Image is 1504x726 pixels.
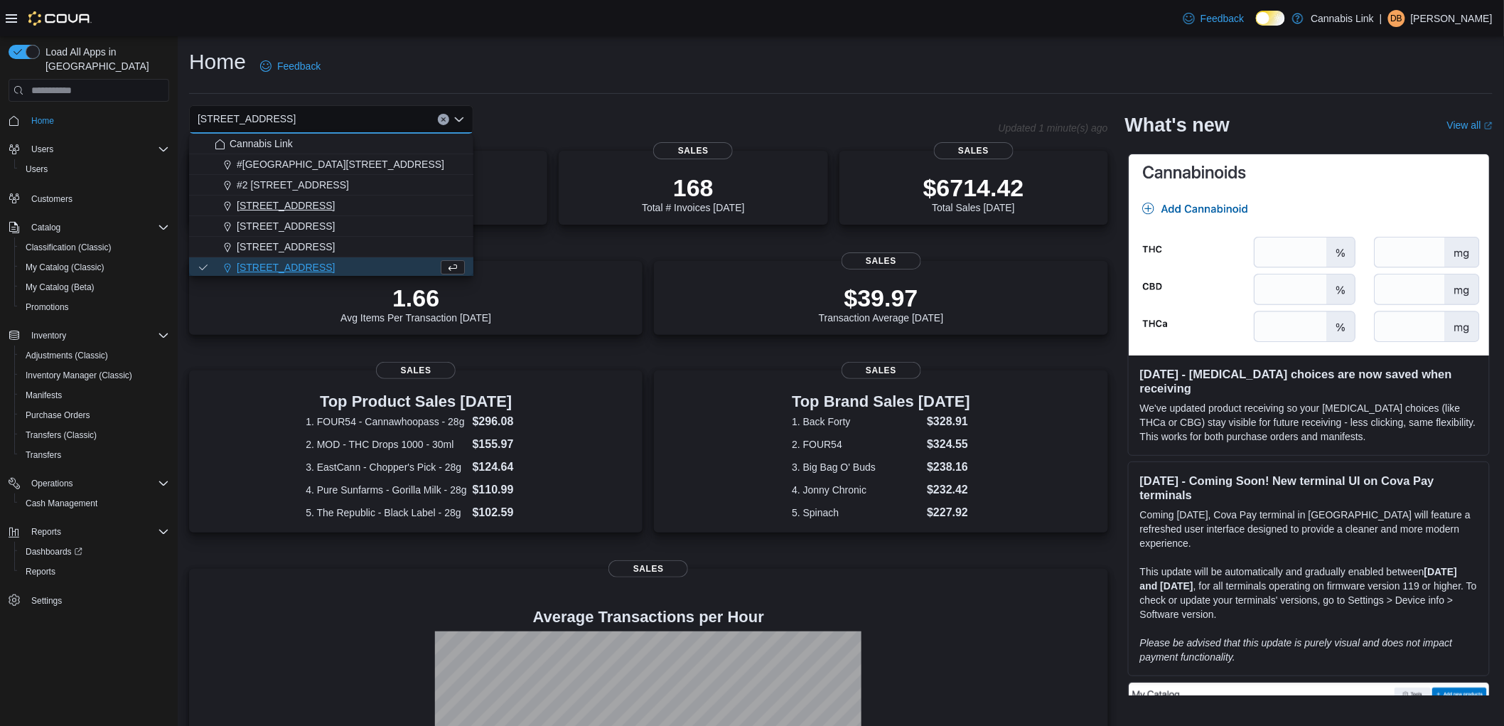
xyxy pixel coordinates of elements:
span: Purchase Orders [26,410,90,421]
button: Cannabis Link [189,134,473,154]
dd: $324.55 [927,436,970,453]
button: Catalog [3,218,175,237]
a: Transfers (Classic) [20,427,102,444]
span: Transfers [20,447,169,464]
button: Customers [3,188,175,208]
a: Dashboards [14,542,175,562]
span: Inventory [26,327,169,344]
a: Users [20,161,53,178]
span: Transfers (Classic) [20,427,169,444]
button: My Catalog (Beta) [14,277,175,297]
span: Manifests [26,390,62,401]
a: Classification (Classic) [20,239,117,256]
dd: $124.64 [473,459,526,476]
div: Total Sales [DATE] [923,174,1024,213]
span: Classification (Classic) [20,239,169,256]
span: Transfers (Classic) [26,429,97,441]
a: Promotions [20,299,75,316]
div: Transaction Average [DATE] [819,284,944,324]
span: Promotions [26,301,69,313]
nav: Complex example [9,105,169,648]
button: Inventory [3,326,175,346]
button: Users [3,139,175,159]
a: Feedback [254,52,326,80]
a: Adjustments (Classic) [20,347,114,364]
a: Reports [20,563,61,580]
a: Feedback [1178,4,1250,33]
span: Operations [31,478,73,489]
button: Reports [14,562,175,582]
span: Users [20,161,169,178]
h3: [DATE] - [MEDICAL_DATA] choices are now saved when receiving [1140,367,1478,395]
a: My Catalog (Beta) [20,279,100,296]
span: #[GEOGRAPHIC_DATA][STREET_ADDRESS] [237,157,444,171]
button: Adjustments (Classic) [14,346,175,365]
a: Manifests [20,387,68,404]
button: Catalog [26,219,66,236]
span: My Catalog (Beta) [26,282,95,293]
dd: $296.08 [473,413,526,430]
dt: 2. MOD - THC Drops 1000 - 30ml [306,437,466,452]
button: Transfers (Classic) [14,425,175,445]
button: Manifests [14,385,175,405]
button: Users [26,141,59,158]
span: Home [31,115,54,127]
h3: Top Product Sales [DATE] [306,393,526,410]
a: Inventory Manager (Classic) [20,367,138,384]
span: Settings [31,595,62,607]
button: #[GEOGRAPHIC_DATA][STREET_ADDRESS] [189,154,473,175]
span: #2 [STREET_ADDRESS] [237,178,349,192]
span: [STREET_ADDRESS] [237,219,335,233]
p: | [1380,10,1382,27]
span: Feedback [277,59,321,73]
em: Please be advised that this update is purely visual and does not impact payment functionality. [1140,637,1453,663]
span: Settings [26,592,169,609]
button: [STREET_ADDRESS] [189,196,473,216]
span: My Catalog (Beta) [20,279,169,296]
span: Sales [934,142,1014,159]
span: Load All Apps in [GEOGRAPHIC_DATA] [40,45,169,73]
p: This update will be automatically and gradually enabled between , for all terminals operating on ... [1140,565,1478,621]
dt: 2. FOUR54 [792,437,921,452]
span: My Catalog (Classic) [26,262,104,273]
span: Sales [608,560,688,577]
h2: What's new [1125,114,1230,137]
button: Cash Management [14,493,175,513]
div: Choose from the following options [189,134,473,278]
a: Purchase Orders [20,407,96,424]
button: [STREET_ADDRESS] [189,257,473,278]
span: Cash Management [26,498,97,509]
button: Classification (Classic) [14,237,175,257]
button: Close list of options [453,114,465,125]
span: Users [31,144,53,155]
button: Operations [3,474,175,493]
button: Settings [3,590,175,611]
dd: $110.99 [473,481,526,498]
span: Sales [376,362,456,379]
span: Reports [26,523,169,540]
button: Reports [3,522,175,542]
span: DB [1391,10,1403,27]
h4: Average Transactions per Hour [200,609,1097,626]
dd: $238.16 [927,459,970,476]
button: Users [14,159,175,179]
h3: [DATE] - Coming Soon! New terminal UI on Cova Pay terminals [1140,474,1478,502]
button: Home [3,110,175,131]
span: Adjustments (Classic) [20,347,169,364]
span: Adjustments (Classic) [26,350,108,361]
dt: 3. EastCann - Chopper's Pick - 28g [306,460,466,474]
span: Manifests [20,387,169,404]
span: [STREET_ADDRESS] [237,198,335,213]
span: Customers [26,189,169,207]
span: Catalog [26,219,169,236]
a: My Catalog (Classic) [20,259,110,276]
dd: $328.91 [927,413,970,430]
div: Total # Invoices [DATE] [642,174,744,213]
span: Inventory Manager (Classic) [20,367,169,384]
span: Customers [31,193,72,205]
button: Promotions [14,297,175,317]
span: Dashboards [26,546,82,557]
p: $6714.42 [923,174,1024,202]
span: Classification (Classic) [26,242,112,253]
